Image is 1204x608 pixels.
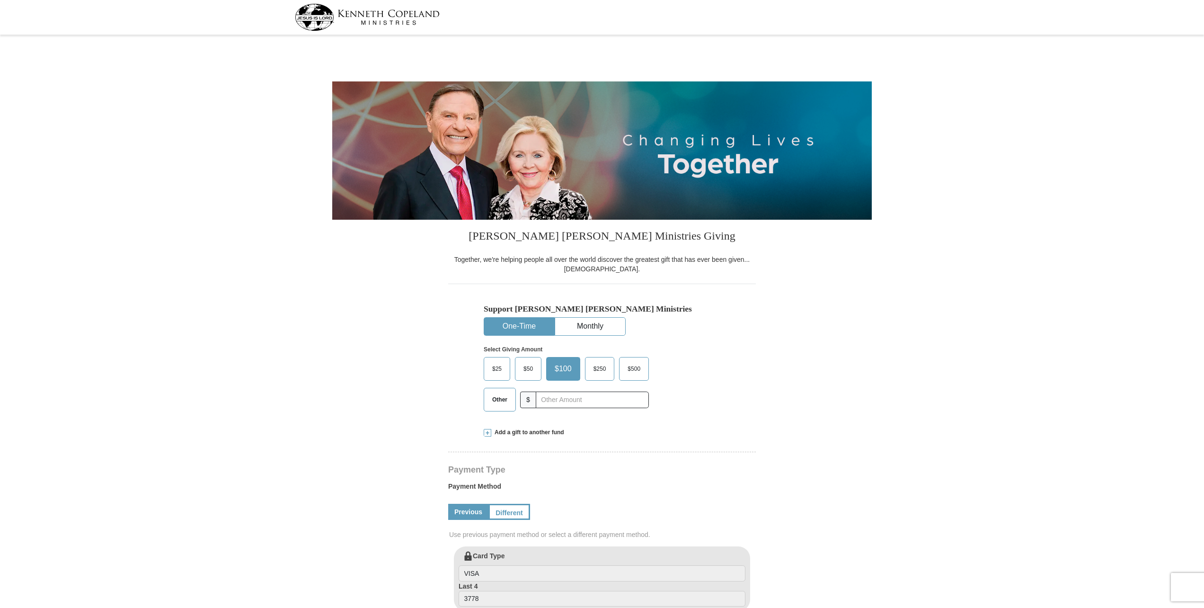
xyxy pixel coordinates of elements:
span: $250 [589,362,611,376]
input: Other Amount [536,392,649,408]
h5: Support [PERSON_NAME] [PERSON_NAME] Ministries [484,304,720,314]
span: $ [520,392,536,408]
button: Monthly [555,318,625,335]
span: $100 [550,362,576,376]
img: kcm-header-logo.svg [295,4,440,31]
a: Previous [448,504,488,520]
span: Use previous payment method or select a different payment method. [449,530,757,539]
h3: [PERSON_NAME] [PERSON_NAME] Ministries Giving [448,220,756,255]
label: Last 4 [459,581,745,607]
h4: Payment Type [448,466,756,474]
button: One-Time [484,318,554,335]
div: Together, we're helping people all over the world discover the greatest gift that has ever been g... [448,255,756,274]
label: Card Type [459,551,745,581]
span: $25 [487,362,506,376]
input: Last 4 [459,591,745,607]
a: Different [488,504,530,520]
input: Card Type [459,565,745,581]
strong: Select Giving Amount [484,346,542,353]
span: Add a gift to another fund [491,429,564,437]
span: $500 [623,362,645,376]
label: Payment Method [448,482,756,496]
span: $50 [519,362,538,376]
span: Other [487,393,512,407]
